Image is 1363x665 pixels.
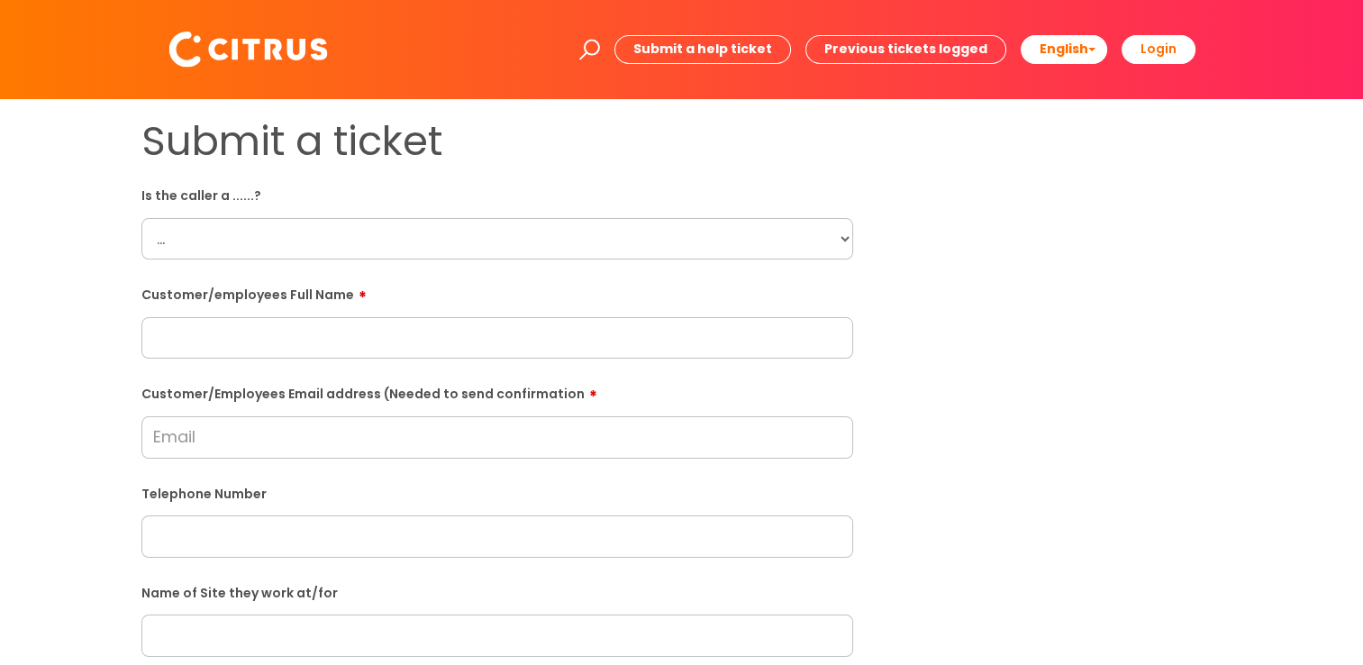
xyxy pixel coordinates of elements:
[141,117,853,166] h1: Submit a ticket
[805,35,1006,63] a: Previous tickets logged
[141,281,853,303] label: Customer/employees Full Name
[141,416,853,458] input: Email
[614,35,791,63] a: Submit a help ticket
[1040,40,1088,58] span: English
[141,380,853,402] label: Customer/Employees Email address (Needed to send confirmation
[1122,35,1195,63] a: Login
[1140,40,1177,58] b: Login
[141,185,853,204] label: Is the caller a ......?
[141,483,853,502] label: Telephone Number
[141,582,853,601] label: Name of Site they work at/for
